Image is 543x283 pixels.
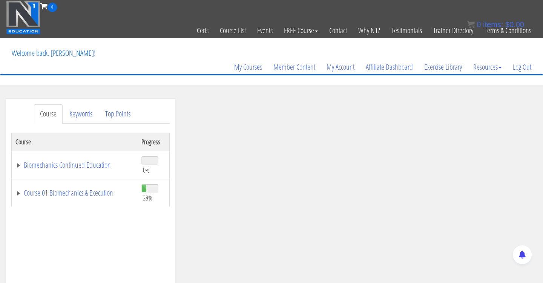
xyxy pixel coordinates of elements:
[507,49,537,85] a: Log Out
[6,38,101,68] p: Welcome back, [PERSON_NAME]!
[477,20,481,29] span: 0
[15,189,134,197] a: Course 01 Biomechanics & Execution
[428,12,479,49] a: Trainer Directory
[143,166,150,174] span: 0%
[321,49,360,85] a: My Account
[419,49,468,85] a: Exercise Library
[268,49,321,85] a: Member Content
[229,49,268,85] a: My Courses
[467,20,524,29] a: 0 items: $0.00
[34,104,63,124] a: Course
[324,12,353,49] a: Contact
[386,12,428,49] a: Testimonials
[214,12,252,49] a: Course List
[6,0,40,34] img: n1-education
[505,20,509,29] span: $
[63,104,98,124] a: Keywords
[468,49,507,85] a: Resources
[479,12,537,49] a: Terms & Conditions
[48,3,57,12] span: 0
[143,194,152,202] span: 28%
[15,161,134,169] a: Biomechanics Continued Education
[191,12,214,49] a: Certs
[138,133,169,151] th: Progress
[12,133,138,151] th: Course
[278,12,324,49] a: FREE Course
[483,20,503,29] span: items:
[40,1,57,11] a: 0
[467,21,475,28] img: icon11.png
[353,12,386,49] a: Why N1?
[505,20,524,29] bdi: 0.00
[360,49,419,85] a: Affiliate Dashboard
[252,12,278,49] a: Events
[99,104,137,124] a: Top Points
